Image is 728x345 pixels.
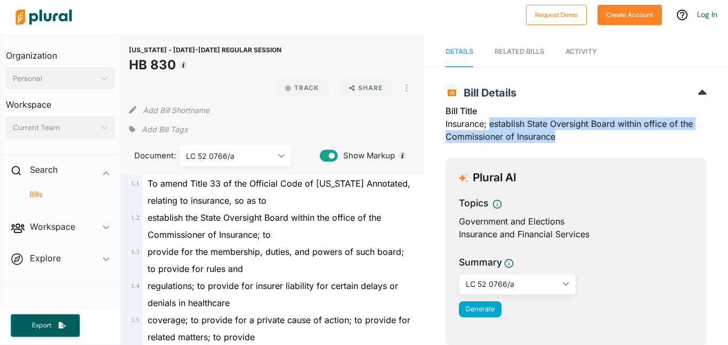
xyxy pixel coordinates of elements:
[565,47,597,55] span: Activity
[473,171,516,184] h3: Plural AI
[25,321,59,330] span: Export
[148,315,410,342] span: coverage; to provide for a private cause of action; to provide for related matters; to provide
[465,305,495,313] span: Generate
[446,105,707,117] h3: Bill Title
[11,314,80,337] button: Export
[30,164,58,175] h2: Search
[142,124,188,135] span: Add Bill Tags
[459,228,693,240] div: Insurance and Financial Services
[131,214,140,221] span: 1 . 2
[697,10,717,19] a: Log In
[131,316,140,324] span: 1 . 5
[186,150,274,162] div: LC 52 0766/a
[338,79,393,97] button: Share
[446,105,707,149] div: Insurance; establish State Oversight Board within office of the Commissioner of Insurance
[495,37,544,67] a: RELATED BILLS
[6,40,115,63] h3: Organization
[179,60,188,70] div: Tooltip anchor
[565,37,597,67] a: Activity
[129,150,166,162] span: Document:
[334,79,398,97] button: Share
[131,180,140,187] span: 1 . 1
[131,282,140,290] span: 1 . 4
[398,151,407,161] div: Tooltip anchor
[526,5,587,25] button: Request Demo
[13,73,97,84] div: Personal
[17,189,109,199] a: Bills
[597,9,662,20] a: Create Account
[131,248,140,255] span: 1 . 3
[143,101,209,118] button: Add Bill Shortname
[148,178,410,206] span: To amend Title 33 of the Official Code of [US_STATE] Annotated, relating to insurance, so as to
[466,278,559,290] div: LC 52 0766/a
[597,5,662,25] button: Create Account
[459,215,693,228] div: Government and Elections
[495,46,544,57] div: RELATED BILLS
[148,246,404,274] span: provide for the membership, duties, and powers of such board; to provide for rules and
[274,79,330,97] button: Track
[148,212,381,240] span: establish the State Oversight Board within the office of the Commissioner of Insurance; to
[446,47,473,55] span: Details
[13,122,97,133] div: Current Team
[459,301,501,317] button: Generate
[6,89,115,113] h3: Workspace
[446,37,473,67] a: Details
[526,9,587,20] a: Request Demo
[129,46,281,54] span: [US_STATE] - [DATE]-[DATE] REGULAR SESSION
[459,196,488,210] h3: Topics
[338,150,395,162] span: Show Markup
[459,255,502,269] h3: Summary
[458,86,516,99] span: Bill Details
[148,280,398,308] span: regulations; to provide for insurer liability for certain delays or denials in healthcare
[129,55,281,75] h1: HB 830
[129,122,188,138] div: Add tags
